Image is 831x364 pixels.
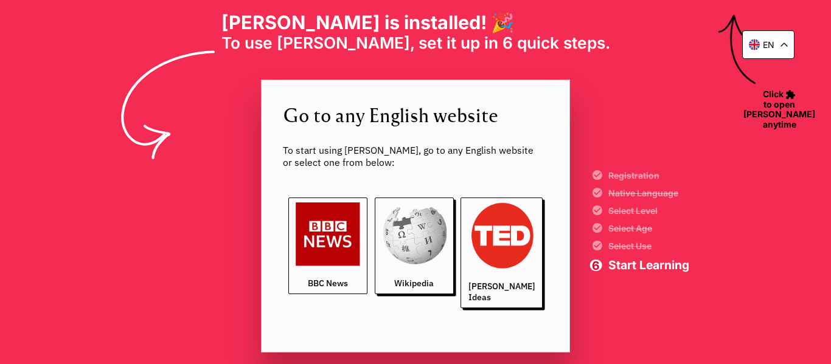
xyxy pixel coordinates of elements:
a: BBC News [288,197,367,294]
span: Start Learning [608,259,689,271]
a: Wikipedia [375,197,454,294]
span: Click to open [PERSON_NAME] anytime [738,87,821,130]
span: Select Age [608,224,689,233]
span: Select Use [608,242,689,250]
a: [PERSON_NAME] Ideas [461,197,543,308]
span: Native Language [608,189,689,197]
span: Select Level [608,207,689,215]
span: Registration [608,171,689,180]
p: en [763,39,774,50]
span: Wikipedia [394,278,434,289]
span: Go to any English website [283,101,548,129]
img: bbc [296,202,360,267]
span: [PERSON_NAME] Ideas [468,281,535,303]
img: wikipedia [382,202,447,267]
h1: [PERSON_NAME] is installed! 🎉 [221,12,610,34]
span: To use [PERSON_NAME], set it up in 6 quick steps. [221,33,610,53]
span: To start using [PERSON_NAME], go to any English website or select one from below: [283,144,548,168]
img: ted [468,202,535,269]
span: BBC News [308,278,348,289]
